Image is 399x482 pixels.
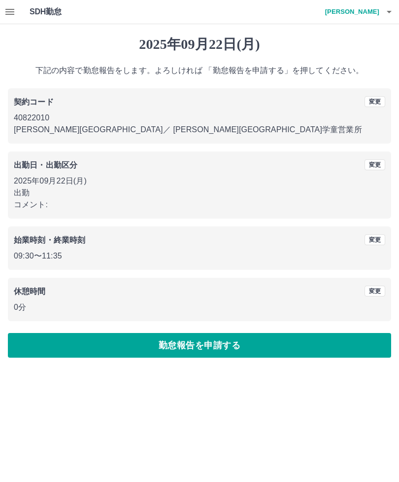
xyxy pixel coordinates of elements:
button: 勤怠報告を申請する [8,333,391,358]
p: 40822010 [14,112,385,124]
p: [PERSON_NAME][GEOGRAPHIC_DATA] ／ [PERSON_NAME][GEOGRAPHIC_DATA]学童営業所 [14,124,385,136]
p: 2025年09月22日(月) [14,175,385,187]
p: 下記の内容で勤怠報告をします。よろしければ 「勤怠報告を申請する」を押してください。 [8,65,391,76]
p: 0分 [14,301,385,313]
button: 変更 [365,286,385,297]
b: 始業時刻・終業時刻 [14,236,85,244]
p: 09:30 〜 11:35 [14,250,385,262]
button: 変更 [365,96,385,107]
b: 契約コード [14,98,54,106]
b: 出勤日・出勤区分 [14,161,77,169]
p: コメント: [14,199,385,211]
b: 休憩時間 [14,287,46,296]
h1: 2025年09月22日(月) [8,36,391,53]
p: 出勤 [14,187,385,199]
button: 変更 [365,159,385,170]
button: 変更 [365,234,385,245]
